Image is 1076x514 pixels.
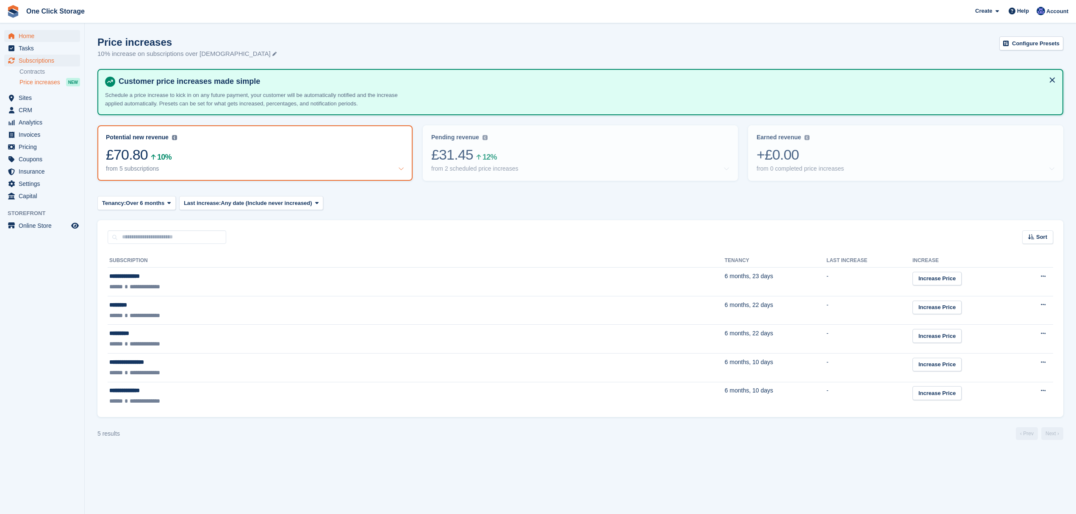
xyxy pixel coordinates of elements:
a: menu [4,116,80,128]
td: - [826,353,912,382]
span: Capital [19,190,69,202]
nav: Page [1014,427,1065,440]
a: Price increases NEW [19,77,80,87]
span: Price increases [19,78,60,86]
span: Account [1046,7,1068,16]
div: from 0 completed price increases [757,165,844,172]
button: Last increase: Any date (Include never increased) [179,196,323,210]
img: icon-info-grey-7440780725fd019a000dd9b08b2336e03edf1995a4989e88bcd33f0948082b44.svg [172,135,177,140]
a: One Click Storage [23,4,88,18]
a: Preview store [70,221,80,231]
th: Increase [912,254,1016,268]
a: menu [4,104,80,116]
a: Increase Price [912,272,962,286]
span: Home [19,30,69,42]
a: Previous [1016,427,1038,440]
span: Help [1017,7,1029,15]
th: Tenancy [725,254,826,268]
span: CRM [19,104,69,116]
h1: Price increases [97,36,277,48]
span: 6 months, 10 days [725,359,773,365]
span: 6 months, 23 days [725,273,773,279]
img: icon-info-grey-7440780725fd019a000dd9b08b2336e03edf1995a4989e88bcd33f0948082b44.svg [483,135,488,140]
div: £70.80 [106,146,404,163]
div: £31.45 [431,146,729,163]
a: menu [4,166,80,177]
div: 12% [483,154,496,160]
span: Settings [19,178,69,190]
a: menu [4,30,80,42]
span: Online Store [19,220,69,232]
a: Earned revenue +£0.00 from 0 completed price increases [748,125,1063,181]
a: Next [1041,427,1063,440]
a: Increase Price [912,301,962,315]
div: 10% [157,154,171,160]
a: Potential new revenue £70.80 10% from 5 subscriptions [97,125,413,181]
span: Sort [1036,233,1047,241]
a: menu [4,220,80,232]
h4: Customer price increases made simple [115,77,1056,86]
img: Thomas [1037,7,1045,15]
button: Tenancy: Over 6 months [97,196,176,210]
a: menu [4,42,80,54]
span: Analytics [19,116,69,128]
a: menu [4,178,80,190]
a: Increase Price [912,329,962,343]
td: - [826,382,912,410]
span: Pricing [19,141,69,153]
span: 6 months, 10 days [725,387,773,394]
img: icon-info-grey-7440780725fd019a000dd9b08b2336e03edf1995a4989e88bcd33f0948082b44.svg [804,135,810,140]
span: Insurance [19,166,69,177]
th: Last increase [826,254,912,268]
div: NEW [66,78,80,86]
span: Storefront [8,209,84,218]
td: - [826,296,912,325]
a: Increase Price [912,386,962,400]
p: 10% increase on subscriptions over [DEMOGRAPHIC_DATA] [97,49,277,59]
span: Sites [19,92,69,104]
span: Invoices [19,129,69,141]
a: menu [4,190,80,202]
span: Create [975,7,992,15]
span: 6 months, 22 days [725,301,773,308]
a: menu [4,55,80,66]
span: Last increase: [184,199,221,207]
td: - [826,325,912,354]
img: stora-icon-8386f47178a22dfd0bd8f6a31ec36ba5ce8667c1dd55bd0f319d3a0aa187defe.svg [7,5,19,18]
p: Schedule a price increase to kick in on any future payment, your customer will be automatically n... [105,91,402,108]
span: Over 6 months [126,199,164,207]
div: Pending revenue [431,134,479,141]
div: Earned revenue [757,134,801,141]
th: Subscription [108,254,725,268]
div: Potential new revenue [106,134,169,141]
div: +£0.00 [757,146,1055,163]
a: menu [4,141,80,153]
span: Subscriptions [19,55,69,66]
a: menu [4,153,80,165]
a: menu [4,129,80,141]
div: from 5 subscriptions [106,165,159,172]
span: Tasks [19,42,69,54]
div: 5 results [97,429,120,438]
a: menu [4,92,80,104]
span: Tenancy: [102,199,126,207]
span: 6 months, 22 days [725,330,773,337]
a: Contracts [19,68,80,76]
a: Increase Price [912,358,962,372]
div: from 2 scheduled price increases [431,165,518,172]
span: Any date (Include never increased) [221,199,312,207]
span: Coupons [19,153,69,165]
a: Configure Presets [999,36,1063,50]
td: - [826,268,912,296]
a: Pending revenue £31.45 12% from 2 scheduled price increases [423,125,738,181]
